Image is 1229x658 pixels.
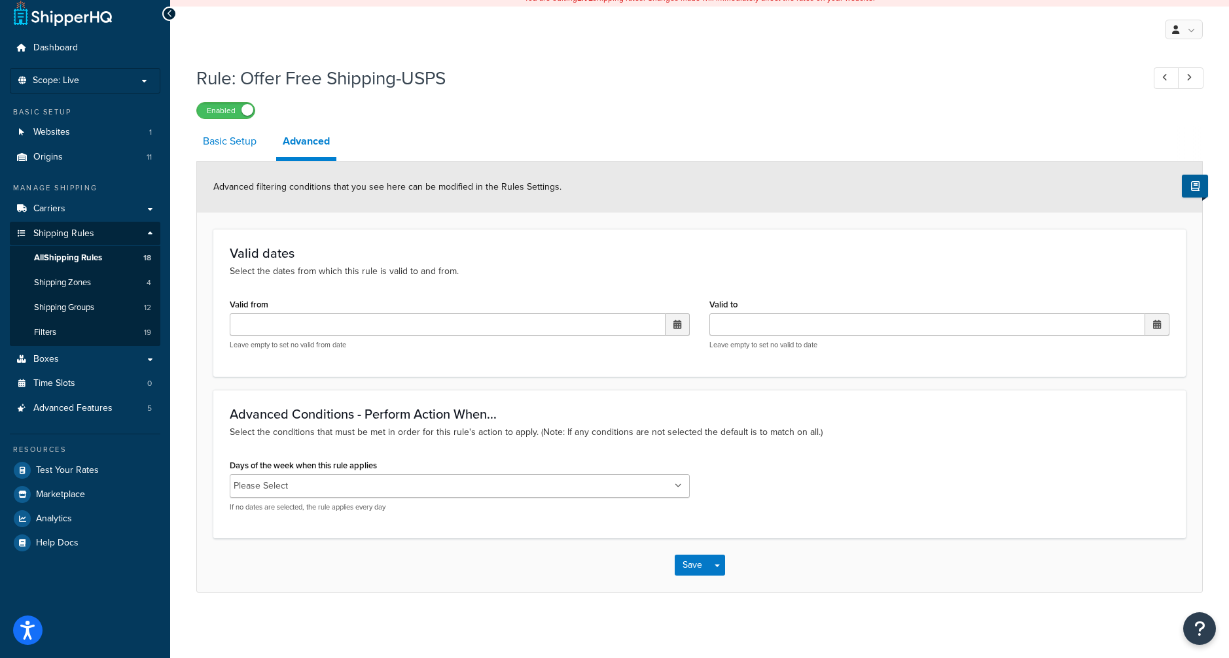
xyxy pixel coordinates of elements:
[1154,67,1179,89] a: Previous Record
[10,483,160,506] a: Marketplace
[10,222,160,346] li: Shipping Rules
[147,152,152,163] span: 11
[197,103,255,118] label: Enabled
[10,372,160,396] a: Time Slots0
[10,396,160,421] a: Advanced Features5
[36,465,99,476] span: Test Your Rates
[10,507,160,530] a: Analytics
[10,459,160,482] a: Test Your Rates
[10,145,160,169] a: Origins11
[10,246,160,270] a: AllShipping Rules18
[10,222,160,246] a: Shipping Rules
[230,340,690,350] p: Leave empty to set no valid from date
[213,180,561,194] span: Advanced filtering conditions that you see here can be modified in the Rules Settings.
[34,277,91,288] span: Shipping Zones
[1178,67,1203,89] a: Next Record
[10,444,160,455] div: Resources
[10,107,160,118] div: Basic Setup
[230,407,1169,421] h3: Advanced Conditions - Perform Action When...
[10,320,160,345] a: Filters19
[149,127,152,138] span: 1
[10,120,160,145] a: Websites1
[10,120,160,145] li: Websites
[33,403,113,414] span: Advanced Features
[10,36,160,60] a: Dashboard
[10,531,160,555] a: Help Docs
[10,372,160,396] li: Time Slots
[33,378,75,389] span: Time Slots
[33,354,59,365] span: Boxes
[143,252,151,264] span: 18
[33,75,79,86] span: Scope: Live
[10,396,160,421] li: Advanced Features
[230,264,1169,279] p: Select the dates from which this rule is valid to and from.
[10,296,160,320] a: Shipping Groups12
[147,403,152,414] span: 5
[144,327,151,338] span: 19
[10,296,160,320] li: Shipping Groups
[10,271,160,295] a: Shipping Zones4
[10,197,160,221] a: Carriers
[10,320,160,345] li: Filters
[10,271,160,295] li: Shipping Zones
[10,347,160,372] a: Boxes
[230,246,1169,260] h3: Valid dates
[36,538,79,549] span: Help Docs
[33,203,65,215] span: Carriers
[276,126,336,161] a: Advanced
[147,277,151,288] span: 4
[230,300,268,309] label: Valid from
[1183,612,1216,645] button: Open Resource Center
[36,513,72,525] span: Analytics
[147,378,152,389] span: 0
[196,126,263,157] a: Basic Setup
[230,502,690,512] p: If no dates are selected, the rule applies every day
[196,65,1130,91] h1: Rule: Offer Free Shipping-USPS
[34,327,56,338] span: Filters
[1182,175,1208,198] button: Show Help Docs
[36,489,85,500] span: Marketplace
[33,43,78,54] span: Dashboard
[10,145,160,169] li: Origins
[144,302,151,313] span: 12
[230,425,1169,440] p: Select the conditions that must be met in order for this rule's action to apply. (Note: If any co...
[234,477,288,495] li: Please Select
[709,340,1169,350] p: Leave empty to set no valid to date
[34,252,102,264] span: All Shipping Rules
[230,460,377,470] label: Days of the week when this rule applies
[675,555,710,576] button: Save
[34,302,94,313] span: Shipping Groups
[709,300,738,309] label: Valid to
[33,127,70,138] span: Websites
[33,152,63,163] span: Origins
[33,228,94,239] span: Shipping Rules
[10,182,160,194] div: Manage Shipping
